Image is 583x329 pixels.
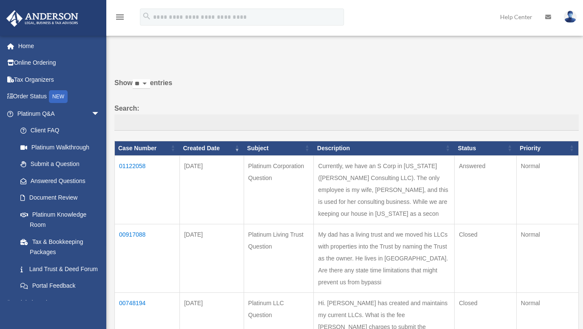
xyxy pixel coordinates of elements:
th: Created Date: activate to sort column ascending [179,141,244,155]
i: search [142,11,151,21]
img: User Pic [564,11,577,23]
a: Tax & Bookkeeping Packages [12,233,108,260]
td: 01122058 [115,155,180,224]
th: Status: activate to sort column ascending [455,141,517,155]
th: Subject: activate to sort column ascending [244,141,314,155]
a: Digital Productsarrow_drop_down [6,294,113,311]
a: menu [115,15,125,22]
a: Answered Questions [12,172,104,189]
label: Search: [114,103,579,131]
th: Priority: activate to sort column ascending [516,141,578,155]
input: Search: [114,114,579,131]
td: [DATE] [179,155,244,224]
a: Platinum Knowledge Room [12,206,108,233]
a: Submit a Question [12,156,108,173]
td: 00917088 [115,224,180,292]
td: My dad has a living trust and we moved his LLCs with properties into the Trust by naming the Trus... [314,224,455,292]
a: Client FAQ [12,122,108,139]
td: Normal [516,155,578,224]
a: Tax Organizers [6,71,113,88]
a: Online Ordering [6,54,113,72]
td: Normal [516,224,578,292]
a: Land Trust & Deed Forum [12,260,108,278]
th: Case Number: activate to sort column ascending [115,141,180,155]
td: Currently, we have an S Corp in [US_STATE] ([PERSON_NAME] Consulting LLC). The only employee is m... [314,155,455,224]
a: Home [6,37,113,54]
td: [DATE] [179,224,244,292]
img: Anderson Advisors Platinum Portal [4,10,81,27]
label: Show entries [114,77,579,97]
i: menu [115,12,125,22]
div: NEW [49,90,68,103]
td: Answered [455,155,517,224]
a: Order StatusNEW [6,88,113,106]
td: Platinum Corporation Question [244,155,314,224]
span: arrow_drop_down [91,294,108,312]
select: Showentries [133,79,150,89]
span: arrow_drop_down [91,105,108,123]
td: Platinum Living Trust Question [244,224,314,292]
a: Document Review [12,189,108,206]
a: Portal Feedback [12,278,108,295]
td: Closed [455,224,517,292]
a: Platinum Q&Aarrow_drop_down [6,105,108,122]
th: Description: activate to sort column ascending [314,141,455,155]
a: Platinum Walkthrough [12,139,108,156]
